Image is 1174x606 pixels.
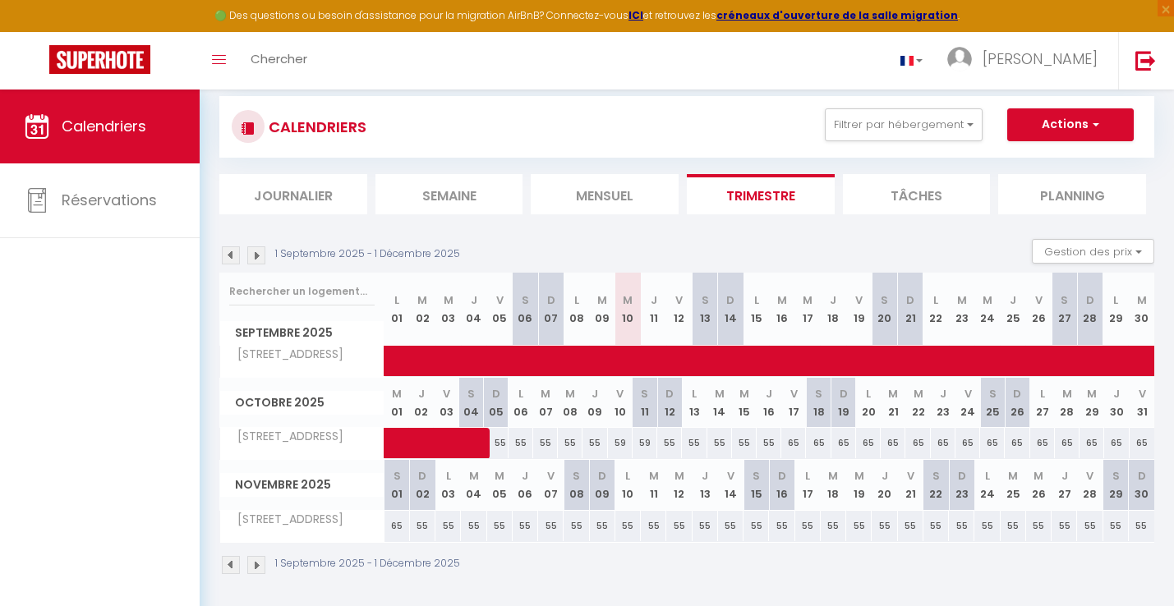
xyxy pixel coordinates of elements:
abbr: S [394,468,401,484]
abbr: L [1113,292,1118,308]
abbr: S [522,292,529,308]
abbr: S [641,386,648,402]
th: 04 [461,460,486,510]
span: Chercher [251,50,307,67]
abbr: V [443,386,450,402]
th: 22 [923,460,949,510]
abbr: V [1139,386,1146,402]
abbr: M [957,292,967,308]
abbr: J [1010,292,1016,308]
abbr: M [888,386,898,402]
abbr: M [777,292,787,308]
abbr: M [1008,468,1018,484]
abbr: L [446,468,451,484]
button: Gestion des prix [1032,239,1154,264]
div: 55 [590,511,615,541]
abbr: L [866,386,871,402]
th: 13 [693,460,718,510]
abbr: D [906,292,914,308]
abbr: M [469,468,479,484]
button: Filtrer par hébergement [825,108,983,141]
abbr: D [598,468,606,484]
div: 59 [608,428,633,458]
div: 65 [831,428,856,458]
strong: créneaux d'ouverture de la salle migration [716,8,958,22]
div: 55 [1129,511,1154,541]
span: [STREET_ADDRESS] [223,511,348,529]
div: 55 [538,511,564,541]
abbr: S [753,468,760,484]
abbr: J [882,468,888,484]
abbr: V [1035,292,1043,308]
th: 09 [582,378,607,428]
div: 55 [564,511,589,541]
abbr: J [766,386,772,402]
th: 28 [1055,378,1080,428]
div: 55 [846,511,872,541]
th: 19 [846,273,872,346]
abbr: M [565,386,575,402]
div: 55 [657,428,682,458]
th: 12 [657,378,682,428]
th: 16 [769,460,794,510]
abbr: M [803,292,813,308]
th: 15 [732,378,757,428]
div: 55 [666,511,692,541]
th: 29 [1103,460,1129,510]
abbr: S [989,386,997,402]
div: 55 [769,511,794,541]
abbr: M [739,386,749,402]
div: 55 [615,511,641,541]
th: 29 [1103,273,1129,346]
abbr: M [828,468,838,484]
th: 13 [693,273,718,346]
th: 13 [682,378,707,428]
div: 65 [806,428,831,458]
abbr: V [855,292,863,308]
abbr: J [1113,386,1120,402]
abbr: J [522,468,528,484]
th: 21 [898,273,923,346]
span: Calendriers [62,116,146,136]
h3: CALENDRIERS [265,108,366,145]
div: 55 [693,511,718,541]
abbr: L [692,386,697,402]
th: 26 [1026,460,1052,510]
th: 08 [564,460,589,510]
abbr: M [1137,292,1147,308]
div: 55 [1103,511,1129,541]
span: Septembre 2025 [220,321,384,345]
abbr: J [471,292,477,308]
div: 55 [1001,511,1026,541]
th: 27 [1052,273,1077,346]
th: 03 [434,378,458,428]
abbr: M [444,292,453,308]
th: 02 [410,273,435,346]
div: 55 [974,511,1000,541]
p: 1 Septembre 2025 - 1 Décembre 2025 [275,246,460,262]
th: 16 [757,378,781,428]
abbr: V [1086,468,1093,484]
abbr: M [495,468,504,484]
abbr: M [854,468,864,484]
th: 12 [666,273,692,346]
th: 19 [831,378,856,428]
span: [STREET_ADDRESS] [223,428,348,446]
abbr: M [1034,468,1043,484]
a: Chercher [238,32,320,90]
abbr: V [965,386,972,402]
th: 18 [806,378,831,428]
a: ICI [628,8,643,22]
abbr: D [418,468,426,484]
th: 11 [641,273,666,346]
li: Journalier [219,174,367,214]
th: 08 [564,273,589,346]
a: ... [PERSON_NAME] [935,32,1118,90]
abbr: S [815,386,822,402]
th: 05 [487,273,513,346]
th: 20 [872,273,897,346]
abbr: S [932,468,940,484]
div: 65 [1080,428,1104,458]
th: 30 [1129,273,1154,346]
abbr: V [616,386,624,402]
